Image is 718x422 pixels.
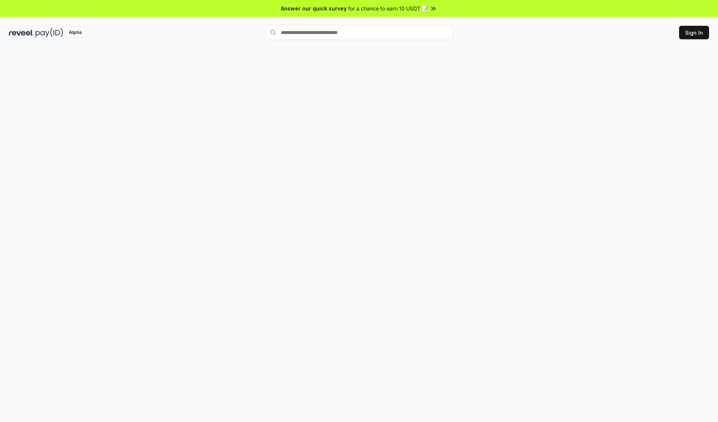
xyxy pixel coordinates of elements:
div: Alpha [65,28,86,37]
span: Answer our quick survey [281,4,347,12]
span: for a chance to earn 10 USDT 📝 [348,4,428,12]
button: Sign In [679,26,709,39]
img: reveel_dark [9,28,34,37]
img: pay_id [36,28,63,37]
